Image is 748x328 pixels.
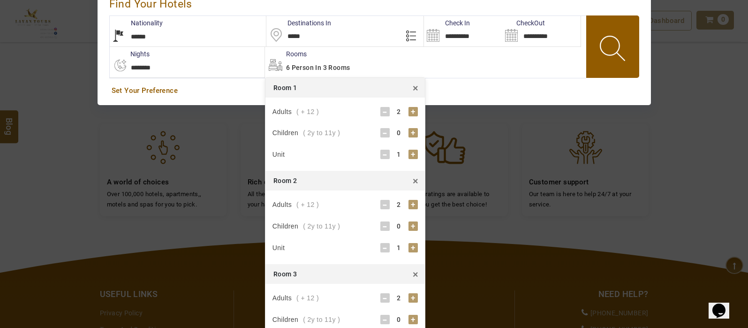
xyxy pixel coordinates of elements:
label: CheckOut [502,18,545,28]
div: 0 [390,221,408,231]
div: + [408,293,418,303]
div: Children [272,315,340,324]
div: + [408,107,418,116]
div: 2 [390,107,408,116]
div: + [408,315,418,324]
label: Destinations In [266,18,331,28]
label: Rooms [265,49,307,59]
div: Adults [272,293,319,303]
span: ( 2y to 11y ) [303,222,340,230]
span: 6 Person in 3 Rooms [286,64,350,71]
div: - [380,107,390,116]
div: Adults [272,107,319,116]
div: + [408,200,418,209]
div: - [380,315,390,324]
div: Unit [272,150,290,159]
div: - [380,128,390,137]
span: × [413,174,418,188]
div: + [408,150,418,159]
div: + [408,221,418,231]
div: Children [272,221,340,231]
div: - [380,293,390,303]
span: ( + 12 ) [296,294,319,302]
div: - [380,243,390,252]
div: 2 [390,293,408,303]
div: - [380,221,390,231]
div: - [380,200,390,209]
div: 2 [390,200,408,209]
span: ( 2y to 11y ) [303,129,340,137]
span: ( + 12 ) [296,108,319,115]
iframe: chat widget [709,290,739,319]
span: × [413,81,418,95]
div: Unit [272,243,290,252]
span: ( + 12 ) [296,201,319,208]
label: Check In [424,18,470,28]
input: Search [502,16,581,46]
label: nights [109,49,150,59]
div: + [408,128,418,137]
div: - [380,150,390,159]
input: Search [424,16,502,46]
span: × [413,267,418,282]
span: Room 1 [273,84,297,92]
div: 0 [390,128,408,137]
div: 0 [390,315,408,324]
div: 1 [390,243,408,252]
span: Room 2 [273,177,297,184]
span: Room 3 [273,270,297,278]
div: + [408,243,418,252]
div: 1 [390,150,408,159]
a: Set Your Preference [112,86,637,96]
div: Children [272,128,340,137]
label: Nationality [110,18,163,28]
div: Adults [272,200,319,209]
span: ( 2y to 11y ) [303,316,340,323]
